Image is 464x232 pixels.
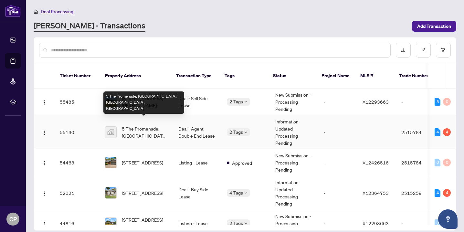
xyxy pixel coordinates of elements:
td: - [319,89,357,115]
td: Information Updated - Processing Pending [270,176,319,210]
span: X12293663 [363,220,389,226]
td: Deal - Buy Side Lease [173,176,222,210]
img: Logo [42,130,47,135]
td: Information Updated - Processing Pending [270,115,319,149]
td: 2515784 [396,149,441,176]
div: 5 The Promenade, [GEOGRAPHIC_DATA], [GEOGRAPHIC_DATA], [GEOGRAPHIC_DATA] [103,91,184,114]
button: Logo [39,97,49,107]
img: Logo [42,191,47,196]
span: down [244,131,248,134]
td: - [319,115,357,149]
span: Deal Processing [41,9,73,15]
span: 5 The Promenade, [GEOGRAPHIC_DATA], [GEOGRAPHIC_DATA], [GEOGRAPHIC_DATA] [122,125,168,139]
th: Project Name [316,63,355,89]
button: Open asap [438,209,458,229]
div: 0 [435,219,440,227]
span: Add Transaction [417,21,451,31]
th: Tags [219,63,268,89]
td: New Submission - Processing Pending [270,149,319,176]
td: 52021 [55,176,100,210]
td: 2515259 [396,176,441,210]
img: thumbnail-img [105,187,116,198]
td: New Submission - Processing Pending [270,89,319,115]
img: Logo [42,221,47,227]
td: Deal - Agent Double End Lease [173,115,222,149]
span: 2 Tags [229,98,243,105]
div: 4 [435,189,440,197]
td: 2515784 [396,115,441,149]
div: 5 [435,98,440,106]
button: Add Transaction [412,21,456,32]
button: Logo [39,157,49,168]
button: edit [416,43,431,58]
th: Trade Number [394,63,439,89]
button: Logo [39,188,49,198]
div: 4 [443,189,451,197]
span: [STREET_ADDRESS][PERSON_NAME] [122,216,168,230]
td: 55130 [55,115,100,149]
img: logo [5,5,21,17]
span: down [244,222,248,225]
td: 55485 [55,89,100,115]
th: Status [268,63,316,89]
a: [PERSON_NAME] - Transactions [34,20,145,32]
td: - [396,89,441,115]
img: thumbnail-img [105,157,116,168]
div: 0 [443,98,451,106]
span: [STREET_ADDRESS] [122,159,163,166]
div: 0 [435,159,440,166]
th: Property Address [100,63,171,89]
img: Logo [42,100,47,105]
span: X12364753 [363,190,389,196]
td: - [319,176,357,210]
span: down [244,191,248,195]
span: [STREET_ADDRESS] [122,189,163,196]
span: X12426516 [363,160,389,165]
img: Logo [42,161,47,166]
td: - [319,149,357,176]
span: 4 Tags [229,189,243,196]
button: Logo [39,127,49,137]
td: 54463 [55,149,100,176]
img: thumbnail-img [105,127,116,138]
span: Approved [232,159,252,166]
span: CP [9,215,17,224]
span: edit [421,48,426,52]
span: 2 Tags [229,128,243,136]
td: Listing - Lease [173,149,222,176]
span: down [244,100,248,103]
button: filter [436,43,451,58]
th: Transaction Type [171,63,219,89]
span: 2 Tags [229,219,243,227]
span: filter [441,48,446,52]
div: 4 [435,128,440,136]
button: Logo [39,218,49,228]
th: MLS # [355,63,394,89]
span: home [34,9,38,14]
th: Ticket Number [55,63,100,89]
span: download [401,48,406,52]
div: 0 [443,159,451,166]
div: 4 [443,128,451,136]
img: thumbnail-img [105,218,116,229]
td: Deal - Sell Side Lease [173,89,222,115]
button: download [396,43,411,58]
span: X12293663 [363,99,389,105]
